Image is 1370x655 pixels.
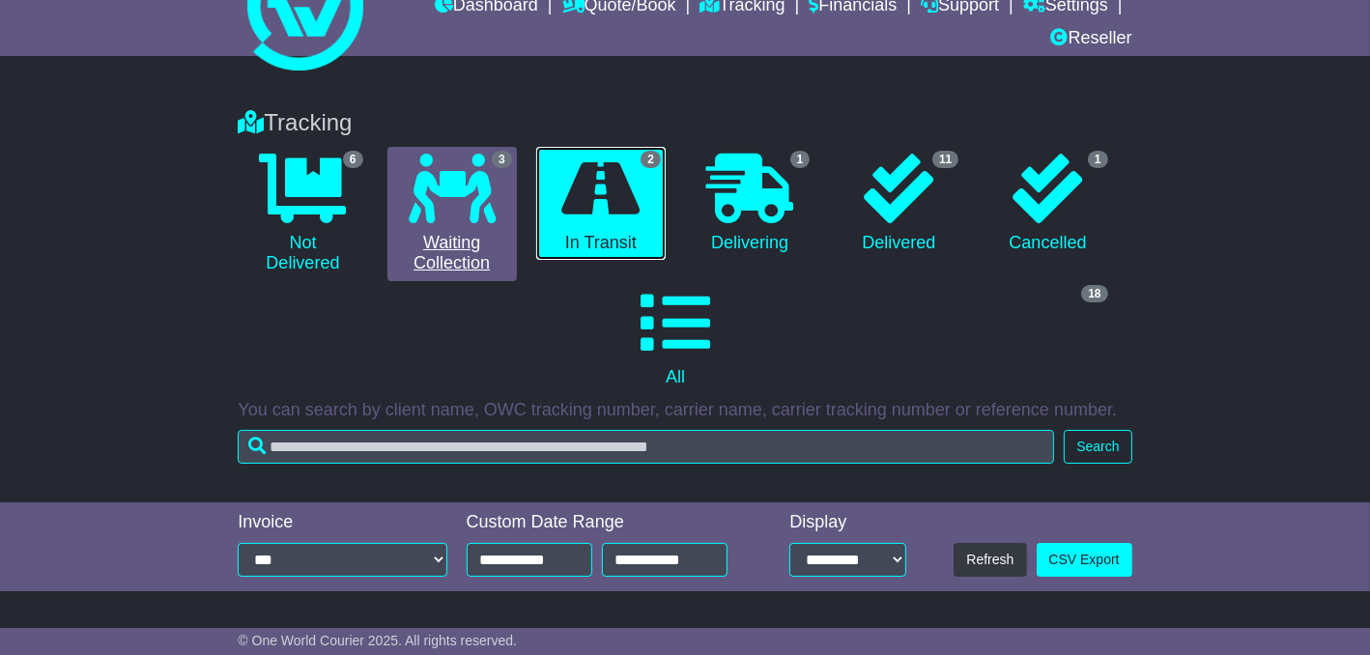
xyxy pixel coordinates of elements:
a: 18 All [238,281,1112,395]
div: Display [789,512,906,533]
a: 3 Waiting Collection [387,147,517,281]
p: You can search by client name, OWC tracking number, carrier name, carrier tracking number or refe... [238,400,1131,421]
div: Invoice [238,512,446,533]
span: 3 [492,151,512,168]
a: 1 Cancelled [983,147,1112,261]
button: Search [1064,430,1131,464]
span: © One World Courier 2025. All rights reserved. [238,633,517,648]
a: 6 Not Delivered [238,147,367,281]
span: 2 [641,151,661,168]
div: Custom Date Range [467,512,752,533]
div: Tracking [228,109,1141,137]
button: Refresh [954,543,1026,577]
span: 1 [790,151,811,168]
a: Reseller [1051,23,1132,56]
a: 1 Delivering [685,147,814,261]
a: 2 In Transit [536,147,666,261]
span: 11 [932,151,958,168]
a: 11 Delivered [834,147,963,261]
a: CSV Export [1037,543,1132,577]
span: 6 [343,151,363,168]
span: 1 [1088,151,1108,168]
span: 18 [1081,285,1107,302]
